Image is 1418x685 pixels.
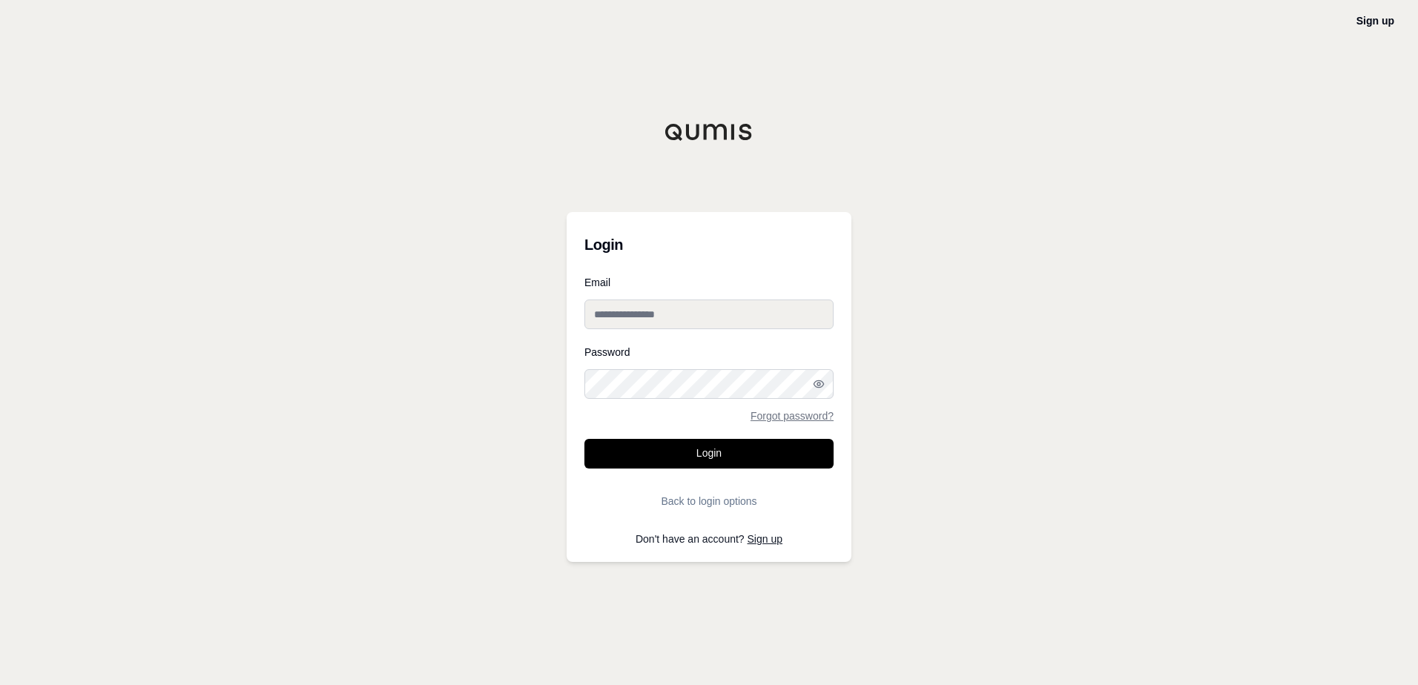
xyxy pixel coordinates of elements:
[1356,15,1394,27] a: Sign up
[584,534,834,544] p: Don't have an account?
[584,439,834,469] button: Login
[584,486,834,516] button: Back to login options
[751,411,834,421] a: Forgot password?
[584,277,834,288] label: Email
[665,123,753,141] img: Qumis
[584,347,834,357] label: Password
[748,533,782,545] a: Sign up
[584,230,834,259] h3: Login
